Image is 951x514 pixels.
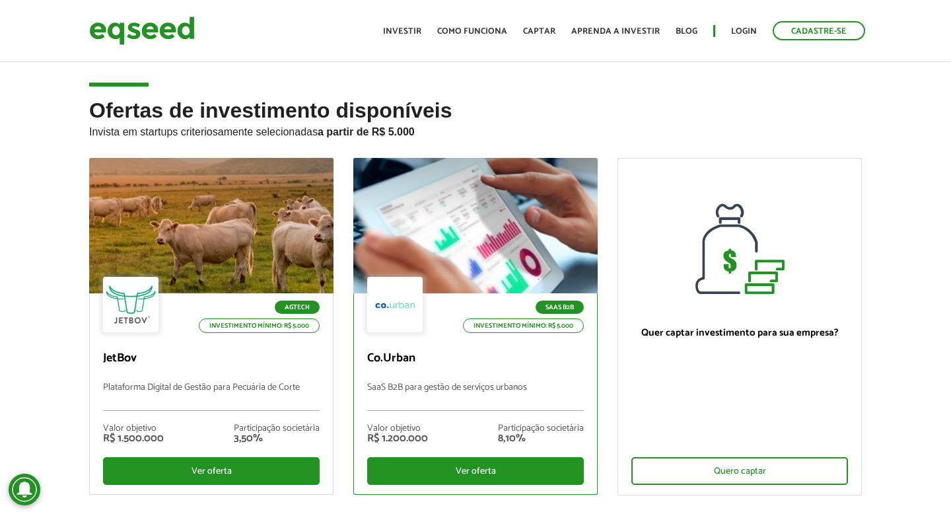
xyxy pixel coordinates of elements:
[234,433,320,444] div: 3,50%
[275,301,320,314] p: Agtech
[89,122,862,138] p: Invista em startups criteriosamente selecionadas
[731,27,757,36] a: Login
[631,457,848,485] div: Quero captar
[103,433,164,444] div: R$ 1.500.000
[103,457,320,485] div: Ver oferta
[631,327,848,339] p: Quer captar investimento para sua empresa?
[234,424,320,433] div: Participação societária
[617,158,862,496] a: Quer captar investimento para sua empresa? Quero captar
[103,424,164,433] div: Valor objetivo
[437,27,507,36] a: Como funciona
[353,158,598,495] a: SaaS B2B Investimento mínimo: R$ 5.000 Co.Urban SaaS B2B para gestão de serviços urbanos Valor ob...
[103,351,320,366] p: JetBov
[536,301,584,314] p: SaaS B2B
[89,158,334,495] a: Agtech Investimento mínimo: R$ 5.000 JetBov Plataforma Digital de Gestão para Pecuária de Corte V...
[498,424,584,433] div: Participação societária
[367,457,584,485] div: Ver oferta
[367,351,584,366] p: Co.Urban
[367,424,428,433] div: Valor objetivo
[498,433,584,444] div: 8,10%
[773,21,865,40] a: Cadastre-se
[383,27,421,36] a: Investir
[318,126,415,137] strong: a partir de R$ 5.000
[676,27,697,36] a: Blog
[103,383,320,411] p: Plataforma Digital de Gestão para Pecuária de Corte
[89,13,195,48] img: EqSeed
[199,318,320,333] p: Investimento mínimo: R$ 5.000
[523,27,555,36] a: Captar
[571,27,660,36] a: Aprenda a investir
[463,318,584,333] p: Investimento mínimo: R$ 5.000
[89,99,862,158] h2: Ofertas de investimento disponíveis
[367,383,584,411] p: SaaS B2B para gestão de serviços urbanos
[367,433,428,444] div: R$ 1.200.000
